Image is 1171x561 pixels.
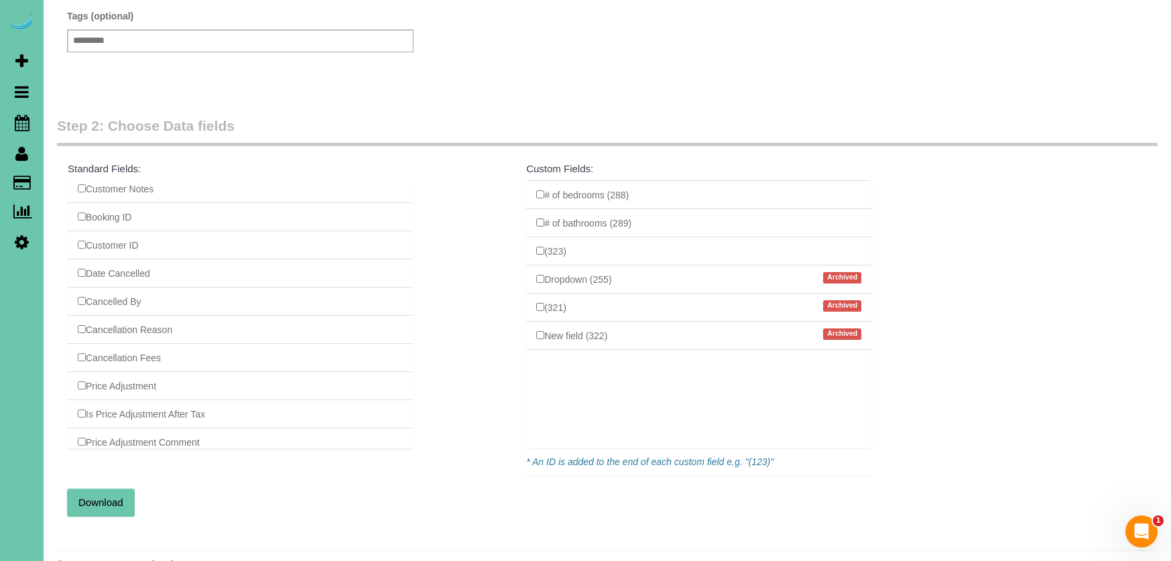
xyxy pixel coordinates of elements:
[68,428,413,456] li: Price Adjustment Comment
[68,259,413,288] li: Date Cancelled
[526,293,871,322] li: (321)
[823,272,862,284] span: Archived
[67,9,133,23] label: Tags (optional)
[526,321,871,350] li: New field (322)
[57,116,1158,146] legend: Step 2: Choose Data fields
[68,164,413,175] h4: Standard Fields:
[526,208,871,237] li: # of bathrooms (289)
[526,456,774,467] em: * An ID is added to the end of each custom field e.g. "(123)"
[68,315,413,344] li: Cancellation Reason
[8,13,35,32] img: Automaid Logo
[823,328,862,340] span: Archived
[68,202,413,231] li: Booking ID
[68,371,413,400] li: Price Adjustment
[68,399,413,428] li: Is Price Adjustment After Tax
[1125,515,1158,548] iframe: Intercom live chat
[526,265,871,294] li: Dropdown (255)
[68,343,413,372] li: Cancellation Fees
[67,489,135,517] button: Download
[526,164,871,175] h4: Custom Fields:
[68,174,413,203] li: Customer Notes
[1153,515,1164,526] span: 1
[526,180,871,209] li: # of bedrooms (288)
[823,300,862,312] span: Archived
[68,231,413,259] li: Customer ID
[68,287,413,316] li: Cancelled By
[526,237,871,265] li: (323)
